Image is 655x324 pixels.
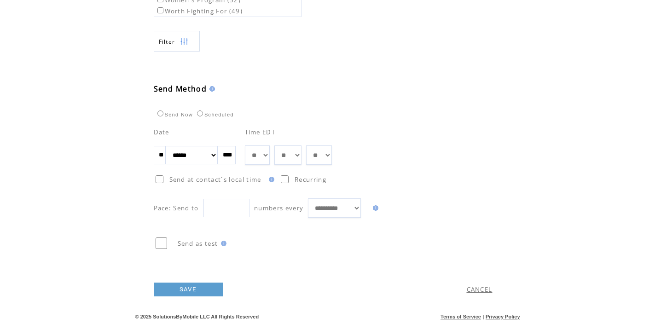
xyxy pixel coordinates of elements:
[155,112,193,117] label: Send Now
[169,175,261,184] span: Send at contact`s local time
[370,205,378,211] img: help.gif
[157,110,163,116] input: Send Now
[486,314,520,319] a: Privacy Policy
[154,31,200,52] a: Filter
[154,283,223,296] a: SAVE
[482,314,484,319] span: |
[159,38,175,46] span: Show filters
[254,204,303,212] span: numbers every
[266,177,274,182] img: help.gif
[245,128,276,136] span: Time EDT
[295,175,326,184] span: Recurring
[157,7,163,13] input: Worth Fighting For (49)
[156,7,243,15] label: Worth Fighting For (49)
[180,31,188,52] img: filters.png
[154,84,207,94] span: Send Method
[467,285,493,294] a: CANCEL
[441,314,481,319] a: Terms of Service
[178,239,218,248] span: Send as test
[218,241,226,246] img: help.gif
[207,86,215,92] img: help.gif
[135,314,259,319] span: © 2025 SolutionsByMobile LLC All Rights Reserved
[154,128,169,136] span: Date
[197,110,203,116] input: Scheduled
[154,204,199,212] span: Pace: Send to
[195,112,234,117] label: Scheduled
